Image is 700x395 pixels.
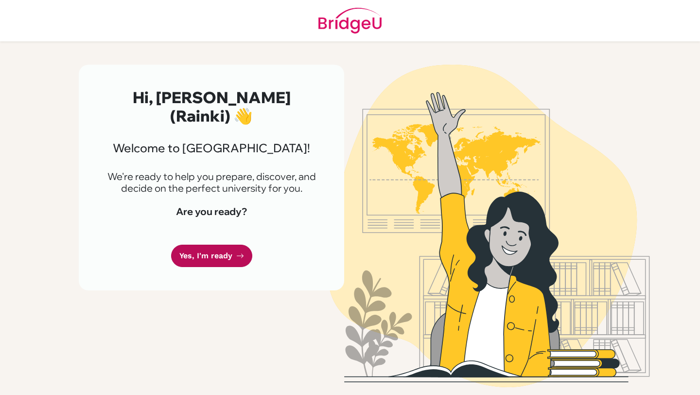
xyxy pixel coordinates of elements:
h2: Hi, [PERSON_NAME] (Rainki) 👋 [102,88,321,126]
p: We're ready to help you prepare, discover, and decide on the perfect university for you. [102,171,321,194]
h3: Welcome to [GEOGRAPHIC_DATA]! [102,141,321,155]
h4: Are you ready? [102,206,321,217]
a: Yes, I'm ready [171,245,252,268]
